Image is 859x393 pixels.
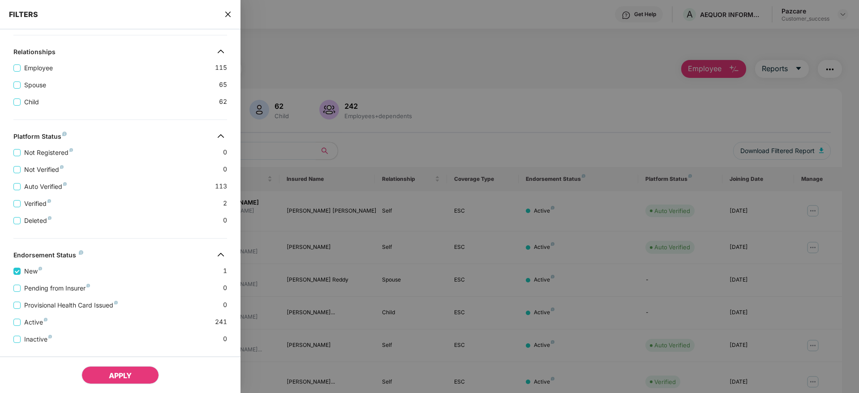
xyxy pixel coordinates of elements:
img: svg+xml;base64,PHN2ZyB4bWxucz0iaHR0cDovL3d3dy53My5vcmcvMjAwMC9zdmciIHdpZHRoPSI4IiBoZWlnaHQ9IjgiIH... [47,199,51,203]
span: New [21,266,46,276]
span: APPLY [109,371,132,380]
img: svg+xml;base64,PHN2ZyB4bWxucz0iaHR0cDovL3d3dy53My5vcmcvMjAwMC9zdmciIHdpZHRoPSIzMiIgaGVpZ2h0PSIzMi... [214,44,228,59]
span: 0 [223,215,227,226]
img: svg+xml;base64,PHN2ZyB4bWxucz0iaHR0cDovL3d3dy53My5vcmcvMjAwMC9zdmciIHdpZHRoPSI4IiBoZWlnaHQ9IjgiIH... [48,216,52,220]
img: svg+xml;base64,PHN2ZyB4bWxucz0iaHR0cDovL3d3dy53My5vcmcvMjAwMC9zdmciIHdpZHRoPSI4IiBoZWlnaHQ9IjgiIH... [79,250,83,255]
img: svg+xml;base64,PHN2ZyB4bWxucz0iaHR0cDovL3d3dy53My5vcmcvMjAwMC9zdmciIHdpZHRoPSIzMiIgaGVpZ2h0PSIzMi... [214,129,228,143]
span: Employee [21,63,56,73]
span: 0 [223,334,227,344]
span: Active [21,317,51,327]
span: Not Registered [21,148,77,158]
span: Deleted [21,216,55,226]
span: 241 [215,317,227,327]
span: Pending from Insurer [21,283,94,293]
span: Spouse [21,80,50,90]
span: 115 [215,63,227,73]
span: 2 [223,198,227,209]
span: Provisional Health Card Issued [21,300,121,310]
span: 65 [219,80,227,90]
span: Not Verified [21,165,67,175]
span: 0 [223,164,227,175]
img: svg+xml;base64,PHN2ZyB4bWxucz0iaHR0cDovL3d3dy53My5vcmcvMjAwMC9zdmciIHdpZHRoPSIzMiIgaGVpZ2h0PSIzMi... [214,248,228,262]
span: Auto Verified [21,182,70,192]
span: FILTERS [9,10,38,19]
span: Child [21,97,43,107]
img: svg+xml;base64,PHN2ZyB4bWxucz0iaHR0cDovL3d3dy53My5vcmcvMjAwMC9zdmciIHdpZHRoPSI4IiBoZWlnaHQ9IjgiIH... [69,148,73,152]
span: 0 [223,147,227,158]
span: 62 [219,97,227,107]
img: svg+xml;base64,PHN2ZyB4bWxucz0iaHR0cDovL3d3dy53My5vcmcvMjAwMC9zdmciIHdpZHRoPSI4IiBoZWlnaHQ9IjgiIH... [86,284,90,287]
img: svg+xml;base64,PHN2ZyB4bWxucz0iaHR0cDovL3d3dy53My5vcmcvMjAwMC9zdmciIHdpZHRoPSI4IiBoZWlnaHQ9IjgiIH... [114,301,118,304]
span: 1 [223,266,227,276]
div: Platform Status [13,132,67,143]
span: Inactive [21,334,56,344]
img: svg+xml;base64,PHN2ZyB4bWxucz0iaHR0cDovL3d3dy53My5vcmcvMjAwMC9zdmciIHdpZHRoPSI4IiBoZWlnaHQ9IjgiIH... [48,335,52,338]
div: Endorsement Status [13,251,83,262]
img: svg+xml;base64,PHN2ZyB4bWxucz0iaHR0cDovL3d3dy53My5vcmcvMjAwMC9zdmciIHdpZHRoPSI4IiBoZWlnaHQ9IjgiIH... [44,318,47,321]
span: close [224,10,232,19]
span: 0 [223,300,227,310]
span: 0 [223,283,227,293]
span: Verified [21,199,55,209]
div: Relationships [13,48,56,59]
img: svg+xml;base64,PHN2ZyB4bWxucz0iaHR0cDovL3d3dy53My5vcmcvMjAwMC9zdmciIHdpZHRoPSI4IiBoZWlnaHQ9IjgiIH... [62,132,67,136]
img: svg+xml;base64,PHN2ZyB4bWxucz0iaHR0cDovL3d3dy53My5vcmcvMjAwMC9zdmciIHdpZHRoPSI4IiBoZWlnaHQ9IjgiIH... [60,165,64,169]
span: 113 [215,181,227,192]
button: APPLY [82,366,159,384]
img: svg+xml;base64,PHN2ZyB4bWxucz0iaHR0cDovL3d3dy53My5vcmcvMjAwMC9zdmciIHdpZHRoPSI4IiBoZWlnaHQ9IjgiIH... [63,182,67,186]
img: svg+xml;base64,PHN2ZyB4bWxucz0iaHR0cDovL3d3dy53My5vcmcvMjAwMC9zdmciIHdpZHRoPSI4IiBoZWlnaHQ9IjgiIH... [39,267,42,270]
